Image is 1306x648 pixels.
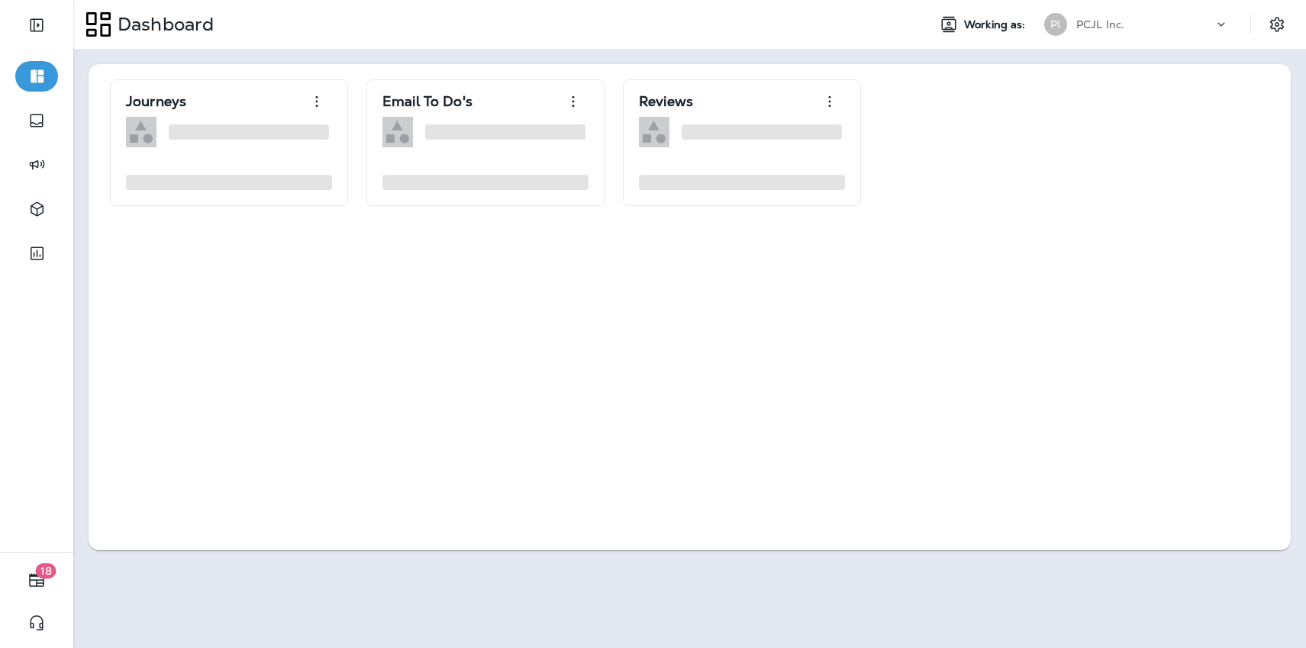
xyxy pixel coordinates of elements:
button: Expand Sidebar [15,10,58,40]
p: PCJL Inc. [1076,18,1124,31]
p: Journeys [126,94,186,109]
span: 18 [36,563,56,579]
p: Email To Do's [382,94,472,109]
button: 18 [15,565,58,595]
div: PI [1044,13,1067,36]
button: Settings [1263,11,1291,38]
p: Dashboard [111,13,214,36]
p: Reviews [639,94,693,109]
span: Working as: [964,18,1029,31]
